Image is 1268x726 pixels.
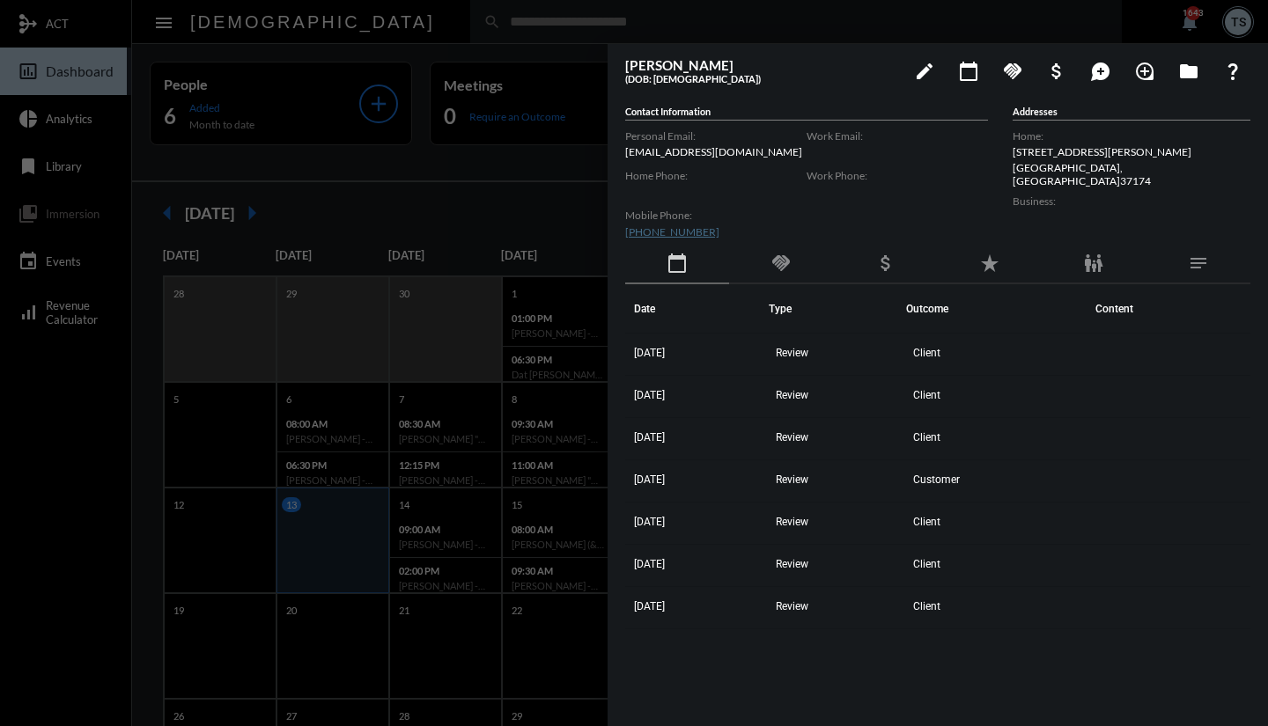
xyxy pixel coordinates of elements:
span: Client [913,558,940,570]
th: Content [1087,284,1250,334]
span: [DATE] [634,473,665,486]
mat-icon: handshake [1002,61,1023,82]
mat-icon: attach_money [875,253,896,274]
span: Customer [913,473,960,486]
span: Review [776,600,808,612]
h5: Contact Information [625,106,988,121]
span: [DATE] [634,600,665,612]
p: [GEOGRAPHIC_DATA] , [GEOGRAPHIC_DATA] 37174 [1013,161,1250,187]
span: [DATE] [634,558,665,570]
th: Type [769,284,907,334]
span: [DATE] [634,389,665,401]
a: [PHONE_NUMBER] [625,225,719,238]
button: Archives [1171,53,1206,88]
span: Client [913,389,940,401]
span: [DATE] [634,347,665,359]
th: Outcome [906,284,1086,334]
button: Add Introduction [1127,53,1162,88]
button: Add Mention [1083,53,1118,88]
mat-icon: folder [1178,61,1199,82]
button: Add meeting [951,53,986,88]
h5: Addresses [1013,106,1250,121]
label: Work Phone: [807,169,988,182]
span: Review [776,431,808,444]
mat-icon: family_restroom [1083,253,1104,274]
span: Review [776,347,808,359]
label: Home: [1013,129,1250,143]
label: Business: [1013,194,1250,208]
button: What If? [1215,53,1250,88]
mat-icon: notes [1188,253,1209,274]
mat-icon: handshake [770,253,792,274]
h3: [PERSON_NAME] [625,57,898,73]
mat-icon: attach_money [1046,61,1067,82]
span: Client [913,347,940,359]
span: Review [776,516,808,528]
span: [DATE] [634,431,665,444]
label: Work Email: [807,129,988,143]
label: Mobile Phone: [625,209,807,222]
mat-icon: edit [914,61,935,82]
mat-icon: calendar_today [958,61,979,82]
p: [EMAIL_ADDRESS][DOMAIN_NAME] [625,145,807,158]
span: [DATE] [634,516,665,528]
mat-icon: calendar_today [667,253,688,274]
span: Review [776,389,808,401]
p: [STREET_ADDRESS][PERSON_NAME] [1013,145,1250,158]
label: Personal Email: [625,129,807,143]
span: Client [913,600,940,612]
h5: (DOB: [DEMOGRAPHIC_DATA]) [625,73,898,84]
mat-icon: maps_ugc [1090,61,1111,82]
button: Add Business [1039,53,1074,88]
span: Review [776,558,808,570]
mat-icon: question_mark [1222,61,1243,82]
span: Client [913,431,940,444]
mat-icon: star_rate [979,253,1000,274]
span: Client [913,516,940,528]
mat-icon: loupe [1134,61,1155,82]
span: Review [776,473,808,486]
th: Date [625,284,769,334]
button: Add Commitment [995,53,1030,88]
button: edit person [907,53,942,88]
label: Home Phone: [625,169,807,182]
